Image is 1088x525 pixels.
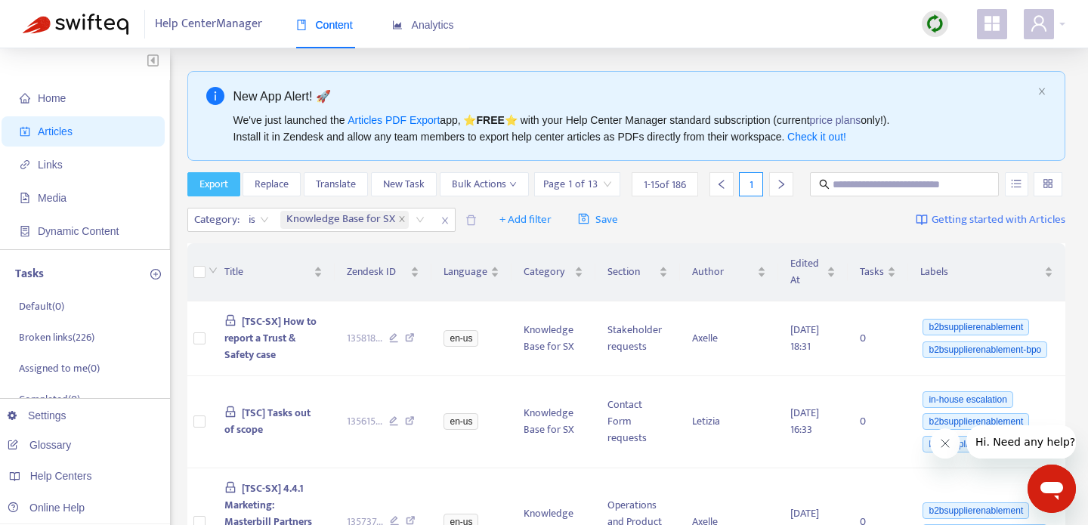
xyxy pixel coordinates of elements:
[38,92,66,104] span: Home
[347,330,382,347] span: 135818 ...
[1037,87,1046,96] span: close
[923,413,1029,430] span: b2bsupplierenablement
[778,243,848,301] th: Edited At
[224,264,311,280] span: Title
[916,214,928,226] img: image-link
[188,208,242,231] span: Category :
[790,404,819,438] span: [DATE] 16:33
[908,243,1065,301] th: Labels
[286,211,395,229] span: Knowledge Base for SX
[23,14,128,35] img: Swifteq
[371,172,437,196] button: New Task
[224,406,236,418] span: lock
[280,211,409,229] span: Knowledge Base for SX
[243,172,301,196] button: Replace
[398,215,406,224] span: close
[512,376,595,468] td: Knowledge Base for SX
[20,193,30,203] span: file-image
[1028,465,1076,513] iframe: Button to launch messaging window
[607,264,656,280] span: Section
[776,179,787,190] span: right
[15,265,44,283] p: Tasks
[38,125,73,137] span: Articles
[20,226,30,236] span: container
[488,208,563,232] button: + Add filter
[1030,14,1048,32] span: user
[923,341,1047,358] span: b2bsupplierenablement-bpo
[30,470,92,482] span: Help Centers
[435,212,455,230] span: close
[249,208,269,231] span: is
[923,502,1029,519] span: b2bsupplierenablement
[255,176,289,193] span: Replace
[19,391,80,407] p: Completed ( 0 )
[187,172,240,196] button: Export
[8,409,66,422] a: Settings
[923,391,1012,408] span: in-house escalation
[383,176,425,193] span: New Task
[787,131,846,143] a: Check it out!
[848,301,908,376] td: 0
[848,243,908,301] th: Tasks
[348,114,440,126] a: Articles PDF Export
[680,243,778,301] th: Author
[512,301,595,376] td: Knowledge Base for SX
[296,20,307,30] span: book
[8,502,85,514] a: Online Help
[440,172,529,196] button: Bulk Actionsdown
[155,10,262,39] span: Help Center Manager
[930,428,960,459] iframe: Close message
[932,212,1065,229] span: Getting started with Articles
[20,159,30,170] span: link
[810,114,861,126] a: price plans
[916,208,1065,232] a: Getting started with Articles
[38,225,119,237] span: Dynamic Content
[848,376,908,468] td: 0
[19,298,64,314] p: Default ( 0 )
[444,330,478,347] span: en-us
[19,360,100,376] p: Assigned to me ( 0 )
[680,376,778,468] td: Letizia
[680,301,778,376] td: Axelle
[316,176,356,193] span: Translate
[38,192,66,204] span: Media
[20,93,30,103] span: home
[920,264,1041,280] span: Labels
[595,376,680,468] td: Contact Form requests
[1005,172,1028,196] button: unordered-list
[150,269,161,279] span: plus-circle
[1037,87,1046,97] button: close
[595,243,680,301] th: Section
[20,126,30,137] span: account-book
[224,313,317,363] span: [TSC-SX] How to report a Trust & Safety case
[595,301,680,376] td: Stakeholder requests
[578,213,589,224] span: save
[790,321,819,355] span: [DATE] 18:31
[692,264,754,280] span: Author
[392,19,454,31] span: Analytics
[38,159,63,171] span: Links
[347,264,408,280] span: Zendesk ID
[296,19,353,31] span: Content
[512,243,595,301] th: Category
[476,114,504,126] b: FREE
[966,425,1076,459] iframe: Message from company
[224,481,236,493] span: lock
[524,264,570,280] span: Category
[923,319,1029,335] span: b2bsupplierenablement
[233,87,1032,106] div: New App Alert! 🚀
[392,20,403,30] span: area-chart
[199,176,228,193] span: Export
[335,243,432,301] th: Zendesk ID
[304,172,368,196] button: Translate
[19,329,94,345] p: Broken links ( 226 )
[499,211,552,229] span: + Add filter
[1011,178,1022,189] span: unordered-list
[8,439,71,451] a: Glossary
[819,179,830,190] span: search
[347,413,382,430] span: 135615 ...
[983,14,1001,32] span: appstore
[790,255,824,289] span: Edited At
[209,266,218,275] span: down
[509,181,517,188] span: down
